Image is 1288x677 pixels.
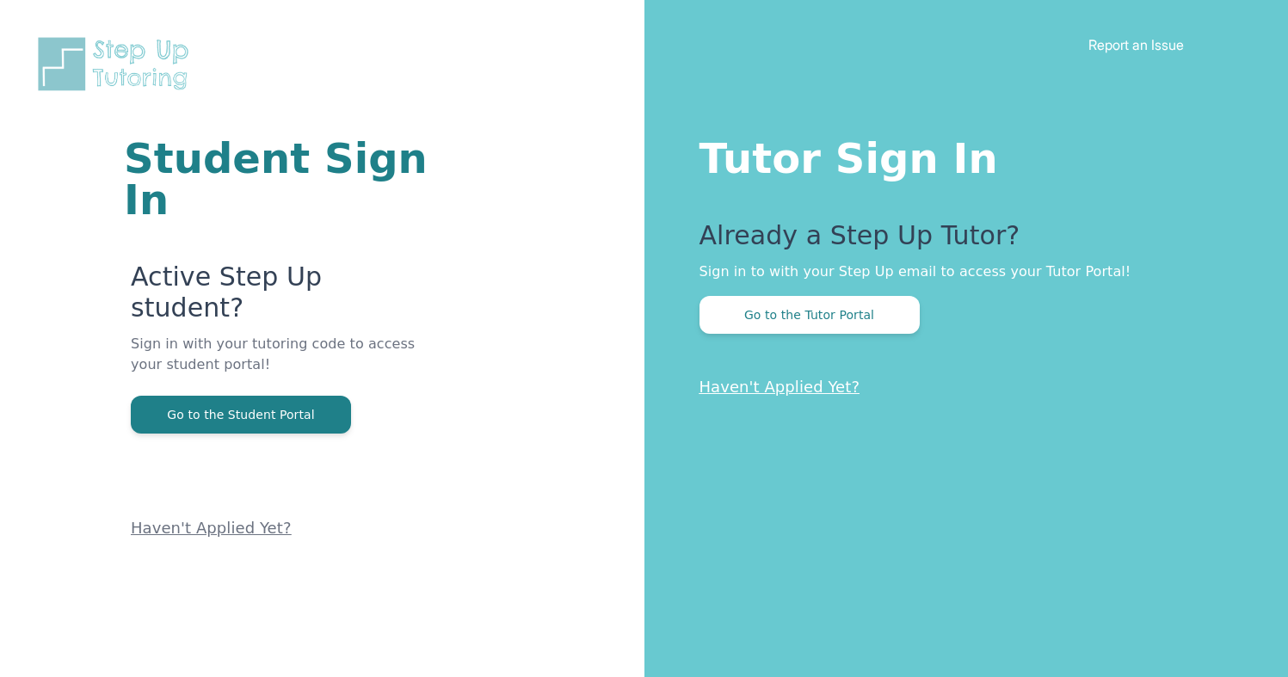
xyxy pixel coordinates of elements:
[699,262,1220,282] p: Sign in to with your Step Up email to access your Tutor Portal!
[131,334,438,396] p: Sign in with your tutoring code to access your student portal!
[1088,36,1184,53] a: Report an Issue
[131,262,438,334] p: Active Step Up student?
[699,296,920,334] button: Go to the Tutor Portal
[699,131,1220,179] h1: Tutor Sign In
[131,406,351,422] a: Go to the Student Portal
[131,396,351,434] button: Go to the Student Portal
[699,378,860,396] a: Haven't Applied Yet?
[124,138,438,220] h1: Student Sign In
[34,34,200,94] img: Step Up Tutoring horizontal logo
[131,519,292,537] a: Haven't Applied Yet?
[699,306,920,323] a: Go to the Tutor Portal
[699,220,1220,262] p: Already a Step Up Tutor?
